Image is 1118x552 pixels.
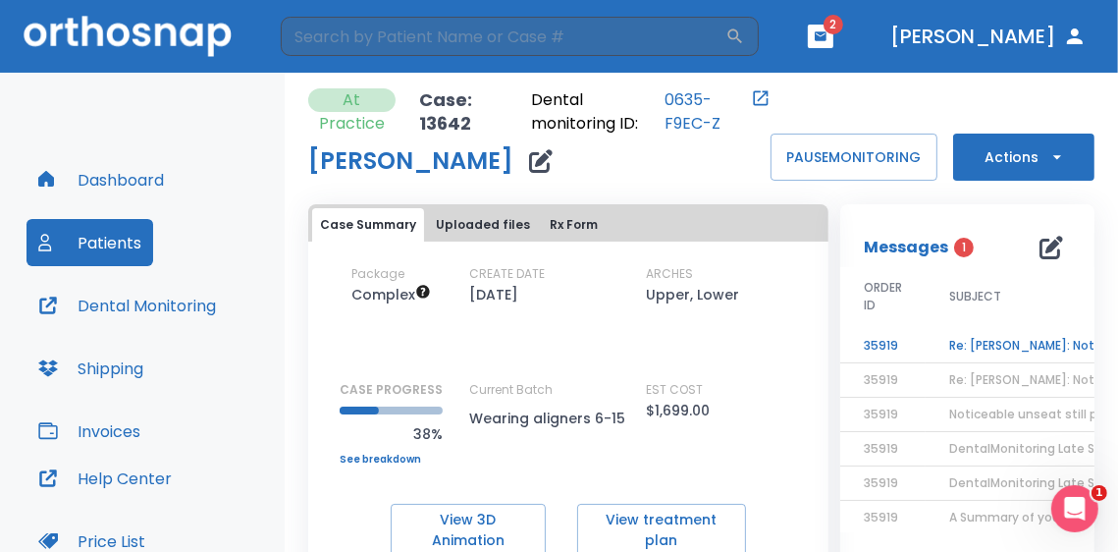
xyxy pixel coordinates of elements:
[953,134,1094,181] button: Actions
[27,156,176,203] button: Dashboard
[27,345,155,392] button: Shipping
[27,408,152,455] button: Invoices
[469,407,646,430] p: Wearing aligners 6-15
[646,399,710,422] p: $1,699.00
[419,88,508,136] p: Case: 13642
[340,381,443,399] p: CASE PROGRESS
[864,279,902,314] span: ORDER ID
[824,15,843,34] span: 2
[665,88,747,136] a: 0635-F9EC-Z
[308,149,513,173] h1: [PERSON_NAME]
[864,474,898,491] span: 35919
[27,455,184,502] button: Help Center
[27,282,228,329] button: Dental Monitoring
[469,283,518,306] p: [DATE]
[864,509,898,525] span: 35919
[954,238,974,257] span: 1
[864,371,898,388] span: 35919
[316,88,388,136] p: At Practice
[469,265,545,283] p: CREATE DATE
[542,208,606,242] button: Rx Form
[312,208,825,242] div: tabs
[646,381,703,399] p: EST COST
[949,288,1001,305] span: SUBJECT
[531,88,661,136] p: Dental monitoring ID:
[312,208,424,242] button: Case Summary
[864,236,948,259] p: Messages
[531,88,771,136] div: Open patient in dental monitoring portal
[469,381,646,399] p: Current Batch
[646,265,693,283] p: ARCHES
[1051,485,1098,532] iframe: Intercom live chat
[864,406,898,422] span: 35919
[27,219,153,266] button: Patients
[340,422,443,446] p: 38%
[864,440,898,457] span: 35919
[840,329,926,363] td: 35919
[882,19,1094,54] button: [PERSON_NAME]
[1091,485,1107,501] span: 1
[646,283,739,306] p: Upper, Lower
[771,134,937,181] button: PAUSEMONITORING
[351,285,431,304] span: Up to 50 Steps (100 aligners)
[24,16,232,56] img: Orthosnap
[428,208,538,242] button: Uploaded files
[281,17,725,56] input: Search by Patient Name or Case #
[340,454,443,466] a: See breakdown
[351,265,404,283] p: Package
